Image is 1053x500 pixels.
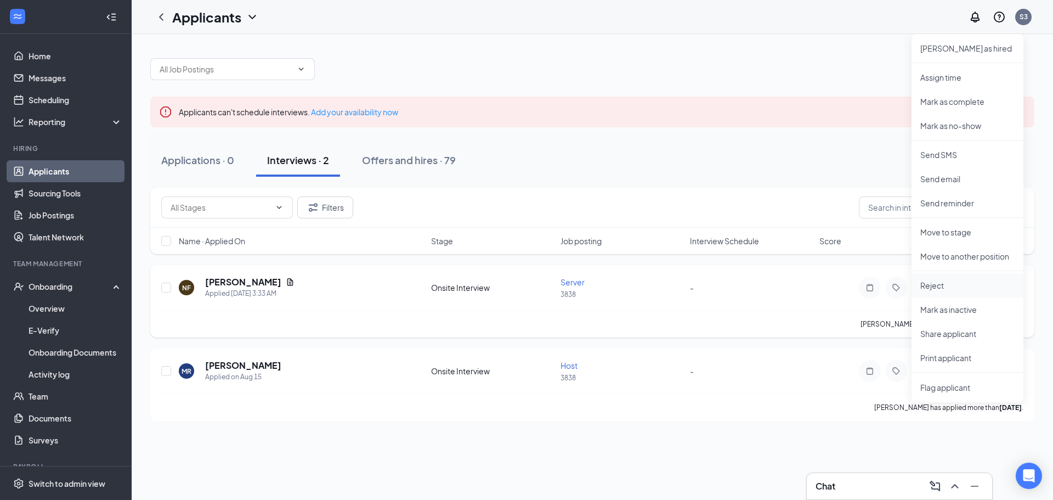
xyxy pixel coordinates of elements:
[29,385,122,407] a: Team
[29,116,123,127] div: Reporting
[993,10,1006,24] svg: QuestionInfo
[690,366,694,376] span: -
[890,283,903,292] svg: Tag
[246,10,259,24] svg: ChevronDown
[267,153,329,167] div: Interviews · 2
[205,276,281,288] h5: [PERSON_NAME]
[29,319,122,341] a: E-Verify
[690,283,694,293] span: -
[275,203,284,212] svg: ChevronDown
[561,373,683,383] p: 3838
[161,153,234,167] div: Applications · 0
[966,477,983,495] button: Minimize
[13,144,120,153] div: Hiring
[920,280,1015,291] p: Reject
[863,283,876,292] svg: Note
[159,105,172,119] svg: Error
[182,283,191,293] div: NF
[29,478,105,489] div: Switch to admin view
[13,478,24,489] svg: Settings
[1020,12,1028,21] div: S3
[179,235,245,246] span: Name · Applied On
[561,235,602,246] span: Job posting
[13,259,120,268] div: Team Management
[106,12,117,23] svg: Collapse
[860,319,1023,329] p: [PERSON_NAME] has applied more than .
[311,107,398,117] a: Add your availability now
[286,278,295,286] svg: Document
[1016,463,1042,489] div: Open Intercom Messenger
[29,429,122,451] a: Surveys
[29,45,122,67] a: Home
[690,235,759,246] span: Interview Schedule
[297,65,305,74] svg: ChevronDown
[205,359,281,372] h5: [PERSON_NAME]
[172,8,241,26] h1: Applicants
[999,403,1022,412] b: [DATE]
[307,201,320,214] svg: Filter
[297,196,353,218] button: Filter Filters
[29,363,122,385] a: Activity log
[29,182,122,204] a: Sourcing Tools
[205,372,281,383] div: Applied on Aug 15
[29,297,122,319] a: Overview
[29,407,122,429] a: Documents
[155,10,168,24] svg: ChevronLeft
[29,160,122,182] a: Applicants
[561,361,578,370] span: Host
[890,367,903,375] svg: Tag
[13,116,24,127] svg: Analysis
[205,288,295,299] div: Applied [DATE] 3:33 AM
[874,403,1023,412] p: [PERSON_NAME] has applied more than .
[561,277,585,287] span: Server
[160,63,292,75] input: All Job Postings
[362,153,456,167] div: Offers and hires · 79
[13,462,120,471] div: Payroll
[29,89,122,111] a: Scheduling
[948,480,961,493] svg: ChevronUp
[29,281,113,292] div: Onboarding
[968,480,981,493] svg: Minimize
[29,226,122,248] a: Talent Network
[863,367,876,375] svg: Note
[816,480,835,492] h3: Chat
[29,204,122,226] a: Job Postings
[561,290,683,299] p: 3838
[929,480,942,493] svg: ComposeMessage
[946,477,964,495] button: ChevronUp
[431,235,453,246] span: Stage
[29,341,122,363] a: Onboarding Documents
[969,10,982,24] svg: Notifications
[171,201,270,214] input: All Stages
[179,107,398,117] span: Applicants can't schedule interviews.
[13,281,24,292] svg: UserCheck
[819,235,841,246] span: Score
[431,282,554,293] div: Onsite Interview
[431,366,554,377] div: Onsite Interview
[29,67,122,89] a: Messages
[12,11,23,22] svg: WorkstreamLogo
[926,477,944,495] button: ComposeMessage
[859,196,1023,218] input: Search in interviews
[182,367,191,376] div: MR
